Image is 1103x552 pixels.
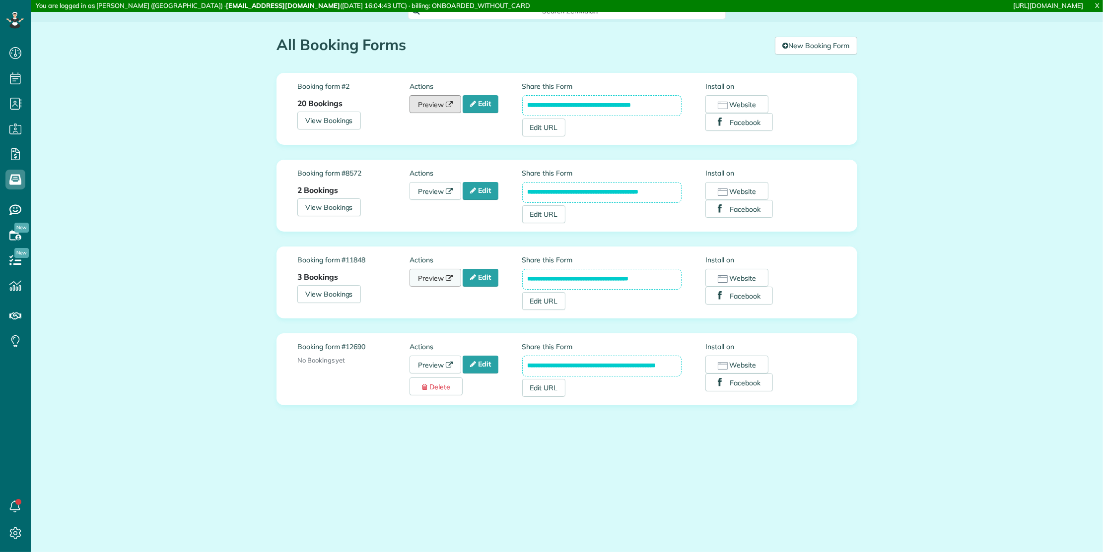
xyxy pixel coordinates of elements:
label: Actions [410,168,522,178]
label: Install on [705,342,836,352]
label: Install on [705,255,836,265]
button: Website [705,269,768,287]
label: Booking form #11848 [297,255,410,265]
button: Facebook [705,200,773,218]
a: View Bookings [297,285,361,303]
label: Share this Form [522,81,682,91]
a: Edit URL [522,119,566,136]
strong: 3 Bookings [297,272,338,282]
a: Preview [410,95,461,113]
strong: [EMAIL_ADDRESS][DOMAIN_NAME] [226,1,340,9]
a: Edit [463,182,498,200]
label: Actions [410,81,522,91]
a: [URL][DOMAIN_NAME] [1014,1,1083,9]
label: Install on [705,81,836,91]
a: New Booking Form [775,37,857,55]
a: Edit [463,95,498,113]
label: Share this Form [522,342,682,352]
span: No Bookings yet [297,356,345,364]
a: Edit URL [522,292,566,310]
strong: 2 Bookings [297,185,338,195]
h1: All Booking Forms [276,37,767,53]
label: Booking form #8572 [297,168,410,178]
a: Preview [410,356,461,373]
a: Preview [410,182,461,200]
button: Facebook [705,287,773,305]
a: Edit URL [522,379,566,397]
a: Preview [410,269,461,287]
a: Edit URL [522,205,566,223]
label: Actions [410,255,522,265]
label: Install on [705,168,836,178]
strong: 20 Bookings [297,98,343,108]
span: New [14,223,29,233]
a: View Bookings [297,112,361,129]
button: Website [705,95,768,113]
a: View Bookings [297,198,361,216]
span: New [14,248,29,258]
button: Facebook [705,113,773,131]
label: Booking form #12690 [297,342,410,352]
button: Website [705,356,768,373]
label: Share this Form [522,168,682,178]
button: Website [705,182,768,200]
a: Edit [463,356,498,373]
a: Delete [410,377,463,395]
button: Facebook [705,373,773,391]
label: Actions [410,342,522,352]
label: Share this Form [522,255,682,265]
a: Edit [463,269,498,287]
label: Booking form #2 [297,81,410,91]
